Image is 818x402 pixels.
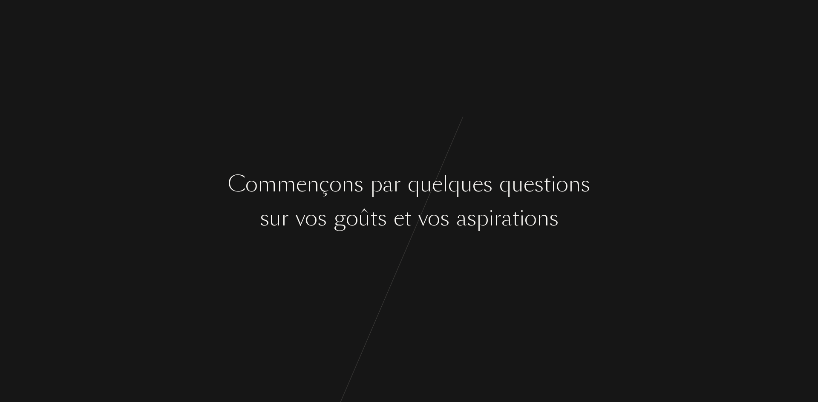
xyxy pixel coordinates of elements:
div: q [448,168,461,200]
div: v [296,202,305,234]
div: s [260,202,269,234]
div: e [524,168,534,200]
div: e [394,202,404,234]
div: n [342,168,354,200]
div: û [358,202,370,234]
div: s [377,202,387,234]
div: o [428,202,440,234]
div: i [551,168,556,200]
div: r [494,202,501,234]
div: n [568,168,581,200]
div: t [512,202,519,234]
div: l [443,168,448,200]
div: ç [319,168,329,200]
div: a [383,168,393,200]
div: n [307,168,319,200]
div: u [269,202,281,234]
div: r [281,202,289,234]
div: m [277,168,296,200]
div: o [245,168,258,200]
div: a [501,202,512,234]
div: s [581,168,590,200]
div: m [258,168,277,200]
div: q [499,168,512,200]
div: s [440,202,449,234]
div: o [556,168,568,200]
div: v [418,202,428,234]
div: e [432,168,443,200]
div: u [420,168,432,200]
div: s [534,168,544,200]
div: n [537,202,549,234]
div: u [512,168,524,200]
div: s [467,202,476,234]
div: s [549,202,559,234]
div: q [408,168,420,200]
div: p [370,168,383,200]
div: t [404,202,412,234]
div: e [296,168,307,200]
div: C [228,168,245,200]
div: t [544,168,551,200]
div: s [354,168,363,200]
div: p [476,202,489,234]
div: t [370,202,377,234]
div: i [489,202,494,234]
div: o [524,202,537,234]
div: s [483,168,493,200]
div: u [461,168,472,200]
div: o [346,202,358,234]
div: a [456,202,467,234]
div: r [393,168,401,200]
div: g [334,202,346,234]
div: s [317,202,327,234]
div: i [519,202,524,234]
div: e [472,168,483,200]
div: o [305,202,317,234]
div: o [329,168,342,200]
